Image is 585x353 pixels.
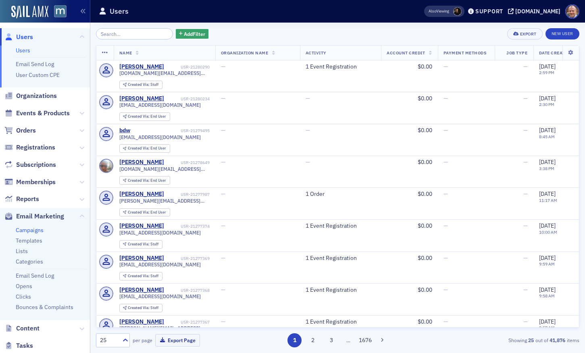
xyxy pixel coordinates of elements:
[100,336,118,345] div: 25
[508,8,563,14] button: [DOMAIN_NAME]
[16,282,32,290] a: Opens
[523,190,528,197] span: —
[424,336,579,344] div: Showing out of items
[119,166,210,172] span: [DOMAIN_NAME][EMAIL_ADDRESS][DOMAIN_NAME]
[443,63,448,70] span: —
[221,318,225,325] span: —
[539,229,557,235] time: 10:00 AM
[221,127,225,134] span: —
[539,325,555,330] time: 9:57 AM
[119,230,201,236] span: [EMAIL_ADDRESS][DOMAIN_NAME]
[523,222,528,229] span: —
[324,333,338,347] button: 3
[358,333,372,347] button: 1676
[16,160,56,169] span: Subscriptions
[443,190,448,197] span: —
[165,96,210,102] div: USR-21280234
[443,158,448,166] span: —
[119,81,162,89] div: Created Via: Staff
[128,179,166,183] div: End User
[119,127,130,134] div: bdw
[443,254,448,262] span: —
[4,109,70,118] a: Events & Products
[507,28,542,39] button: Export
[165,64,210,70] div: USR-21280290
[4,324,40,333] a: Content
[4,143,55,152] a: Registrations
[418,158,432,166] span: $0.00
[418,222,432,229] span: $0.00
[306,222,357,230] a: 1 Event Registration
[221,286,225,293] span: —
[523,318,528,325] span: —
[221,222,225,229] span: —
[128,82,150,87] span: Created Via :
[119,191,164,198] a: [PERSON_NAME]
[119,70,210,76] span: [DOMAIN_NAME][EMAIL_ADDRESS][DOMAIN_NAME]
[523,63,528,70] span: —
[96,28,173,39] input: Search…
[429,8,436,14] div: Also
[119,102,201,108] span: [EMAIL_ADDRESS][DOMAIN_NAME]
[221,50,269,56] span: Organization Name
[110,6,129,16] h1: Users
[119,222,164,230] a: [PERSON_NAME]
[539,127,556,134] span: [DATE]
[131,128,210,133] div: USR-21279495
[16,237,42,244] a: Templates
[16,109,70,118] span: Events & Products
[306,63,357,71] a: 1 Event Registration
[119,134,201,140] span: [EMAIL_ADDRESS][DOMAIN_NAME]
[16,47,30,54] a: Users
[128,305,150,310] span: Created Via :
[523,286,528,293] span: —
[443,95,448,102] span: —
[165,320,210,325] div: USR-21277367
[523,127,528,134] span: —
[539,158,556,166] span: [DATE]
[4,212,64,221] a: Email Marketing
[128,241,150,247] span: Created Via :
[539,63,556,70] span: [DATE]
[306,255,357,262] a: 1 Event Registration
[119,159,164,166] a: [PERSON_NAME]
[128,114,166,119] div: End User
[221,158,225,166] span: —
[443,50,487,56] span: Payment Methods
[539,50,570,56] span: Date Created
[16,178,56,187] span: Memberships
[221,63,225,70] span: —
[443,318,448,325] span: —
[54,5,67,18] img: SailAMX
[523,158,528,166] span: —
[520,32,537,36] div: Export
[539,197,557,203] time: 11:17 AM
[119,325,210,331] span: [PERSON_NAME][EMAIL_ADDRESS][DOMAIN_NAME]
[119,50,132,56] span: Name
[16,293,31,300] a: Clicks
[306,127,310,134] span: —
[119,304,162,312] div: Created Via: Staff
[16,226,44,234] a: Campaigns
[11,6,48,19] a: SailAMX
[128,145,150,151] span: Created Via :
[221,95,225,102] span: —
[128,242,158,247] div: Staff
[16,212,64,221] span: Email Marketing
[539,70,554,75] time: 2:59 PM
[128,306,158,310] div: Staff
[418,190,432,197] span: $0.00
[418,127,432,134] span: $0.00
[306,50,327,56] span: Activity
[306,191,325,198] a: 1 Order
[128,210,150,215] span: Created Via :
[539,134,555,139] time: 8:45 AM
[119,287,164,294] a: [PERSON_NAME]
[539,190,556,197] span: [DATE]
[119,95,164,102] a: [PERSON_NAME]
[418,318,432,325] span: $0.00
[16,143,55,152] span: Registrations
[128,114,150,119] span: Created Via :
[16,195,39,203] span: Reports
